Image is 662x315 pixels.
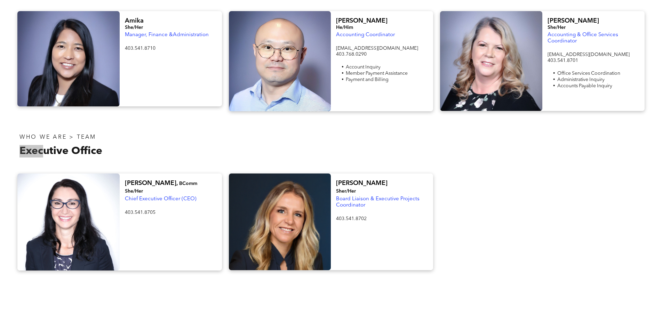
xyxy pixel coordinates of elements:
span: 403.541.8701 [548,58,578,63]
span: She/Her [125,25,143,30]
span: 403.541.8702 [336,216,367,221]
span: Amika [125,18,144,24]
span: [EMAIL_ADDRESS][DOMAIN_NAME] [336,46,418,51]
span: Board Liaison & Executive Projects Coordinator [336,196,420,208]
span: Executive Office [19,146,102,156]
span: [PERSON_NAME] [548,18,599,24]
span: Accounting & Office Services Coordinator [548,32,618,44]
span: Sher/Her [336,189,356,194]
span: Administrative Inquiry [557,77,605,82]
span: Member Payment Assistance [346,71,408,76]
span: Account Inquiry [346,65,381,70]
span: Office Services Coordination [557,71,620,76]
span: [PERSON_NAME], [125,180,178,186]
span: He/Him [336,25,353,30]
span: Chief Executive Officer (CEO) [125,196,197,202]
span: WHO WE ARE > TEAM [19,135,96,140]
span: Manager, Finance &Administration [125,32,209,38]
span: 403.541.8710 [125,46,155,51]
span: Payment and Billing [346,77,389,82]
span: BComm She/Her [125,181,197,194]
span: 403.768.0290 [336,52,367,57]
span: [EMAIL_ADDRESS][DOMAIN_NAME] [548,52,630,57]
span: She/Her [548,25,566,30]
span: Accounts Payable Inquiry [557,83,612,88]
span: [PERSON_NAME] [336,180,388,186]
span: Accounting Coordinator [336,32,395,38]
span: 403.541.8705 [125,210,155,215]
span: [PERSON_NAME] [336,18,388,24]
